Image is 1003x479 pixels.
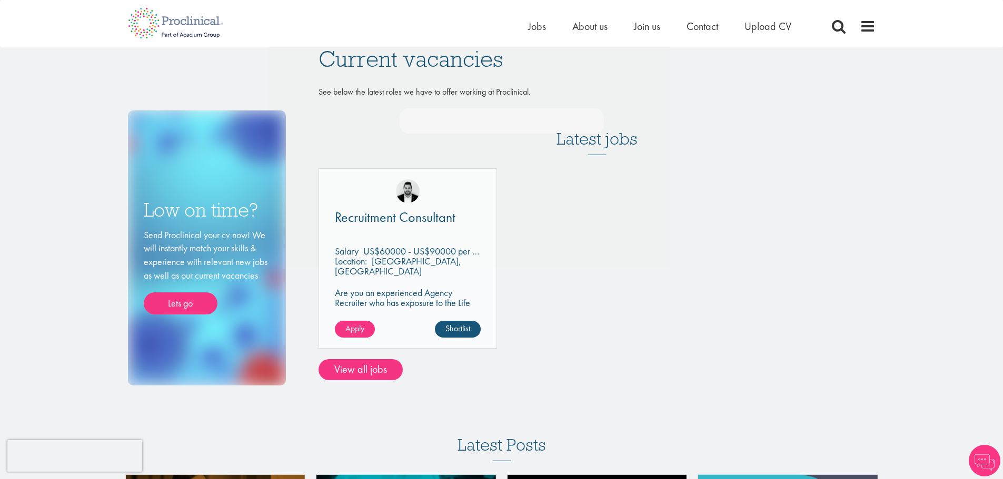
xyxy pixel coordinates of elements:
[528,19,546,33] a: Jobs
[572,19,608,33] a: About us
[687,19,718,33] a: Contact
[634,19,660,33] a: Join us
[969,445,1000,476] img: Chatbot
[591,114,604,135] a: Job search submit button
[744,19,791,33] a: Upload CV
